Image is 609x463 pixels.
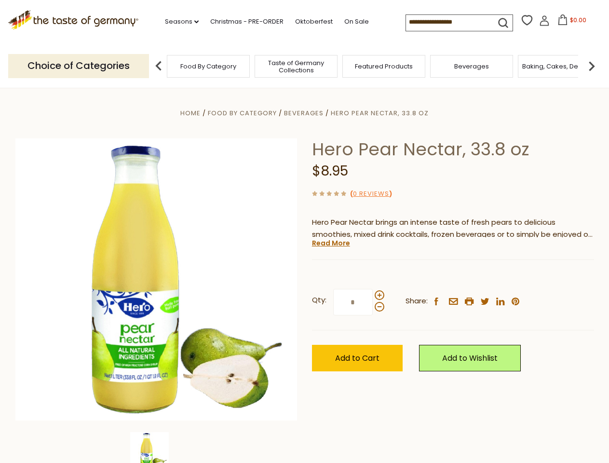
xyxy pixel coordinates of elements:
[180,109,201,118] a: Home
[419,345,521,371] a: Add to Wishlist
[350,189,392,198] span: ( )
[257,59,335,74] a: Taste of Germany Collections
[582,56,601,76] img: next arrow
[331,109,429,118] a: Hero Pear Nectar, 33.8 oz
[15,138,298,421] img: Hero Pear Nectar, 33.8 oz
[165,16,199,27] a: Seasons
[295,16,333,27] a: Oktoberfest
[344,16,369,27] a: On Sale
[570,16,586,24] span: $0.00
[312,238,350,248] a: Read More
[284,109,324,118] a: Beverages
[312,138,594,160] h1: Hero Pear Nectar, 33.8 oz
[208,109,277,118] a: Food By Category
[312,345,403,371] button: Add to Cart
[312,294,326,306] strong: Qty:
[454,63,489,70] a: Beverages
[353,189,389,199] a: 0 Reviews
[8,54,149,78] p: Choice of Categories
[180,63,236,70] a: Food By Category
[552,14,593,29] button: $0.00
[333,289,373,315] input: Qty:
[522,63,597,70] a: Baking, Cakes, Desserts
[149,56,168,76] img: previous arrow
[355,63,413,70] a: Featured Products
[312,162,348,180] span: $8.95
[312,217,594,241] p: Hero Pear Nectar brings an intense taste of fresh pears to delicious smoothies, mixed drink cockt...
[406,295,428,307] span: Share:
[335,353,379,364] span: Add to Cart
[210,16,284,27] a: Christmas - PRE-ORDER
